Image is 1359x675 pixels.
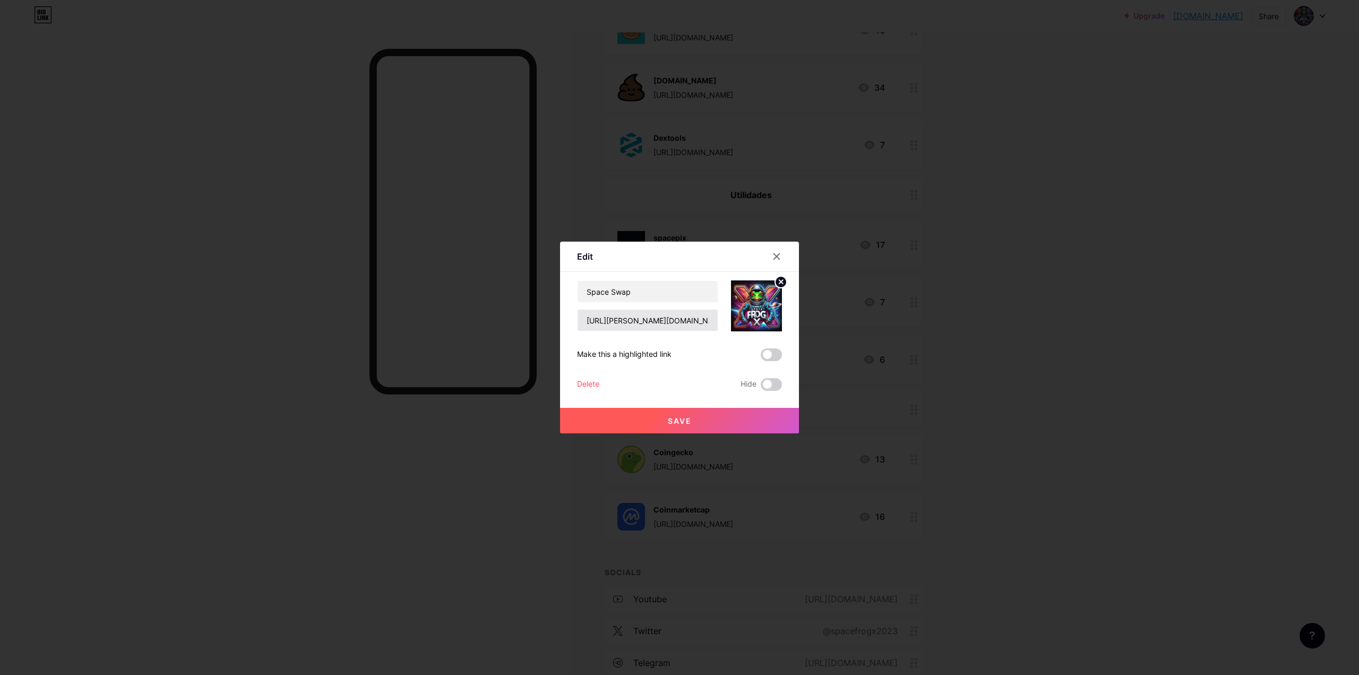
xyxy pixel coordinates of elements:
[731,280,782,331] img: link_thumbnail
[577,250,593,263] div: Edit
[578,281,718,302] input: Title
[741,378,756,391] span: Hide
[577,378,599,391] div: Delete
[577,348,672,361] div: Make this a highlighted link
[560,408,799,433] button: Save
[578,310,718,331] input: URL
[668,416,692,425] span: Save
